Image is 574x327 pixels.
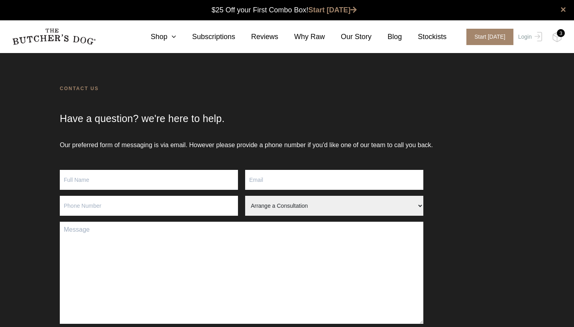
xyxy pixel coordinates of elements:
[325,32,372,42] a: Our Story
[176,32,235,42] a: Subscriptions
[60,170,238,190] input: Full Name
[60,140,514,170] p: Our preferred form of messaging is via email. However please provide a phone number if you'd like...
[235,32,278,42] a: Reviews
[560,5,566,14] a: close
[557,29,565,37] div: 3
[60,85,514,112] h1: Contact Us
[309,6,357,14] a: Start [DATE]
[372,32,402,42] a: Blog
[402,32,446,42] a: Stockists
[135,32,176,42] a: Shop
[60,112,514,140] h2: Have a question? we're here to help.
[552,32,562,42] img: TBD_Cart-Full.png
[458,29,516,45] a: Start [DATE]
[60,196,238,216] input: Phone Number
[516,29,542,45] a: Login
[466,29,513,45] span: Start [DATE]
[245,170,423,190] input: Email
[278,32,325,42] a: Why Raw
